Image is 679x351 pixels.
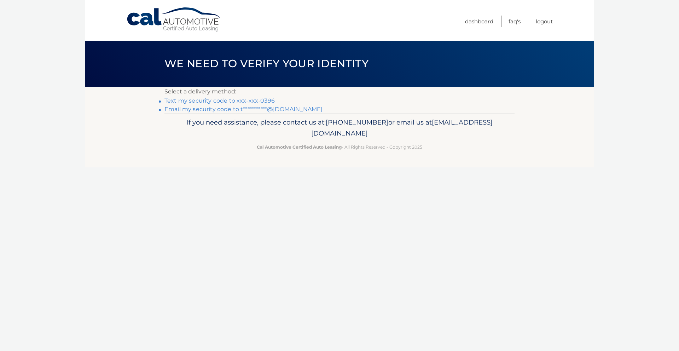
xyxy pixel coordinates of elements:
[164,57,368,70] span: We need to verify your identity
[164,87,515,97] p: Select a delivery method:
[326,118,388,126] span: [PHONE_NUMBER]
[126,7,222,32] a: Cal Automotive
[169,117,510,139] p: If you need assistance, please contact us at: or email us at
[164,97,275,104] a: Text my security code to xxx-xxx-0396
[465,16,493,27] a: Dashboard
[536,16,553,27] a: Logout
[509,16,521,27] a: FAQ's
[257,144,342,150] strong: Cal Automotive Certified Auto Leasing
[169,143,510,151] p: - All Rights Reserved - Copyright 2025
